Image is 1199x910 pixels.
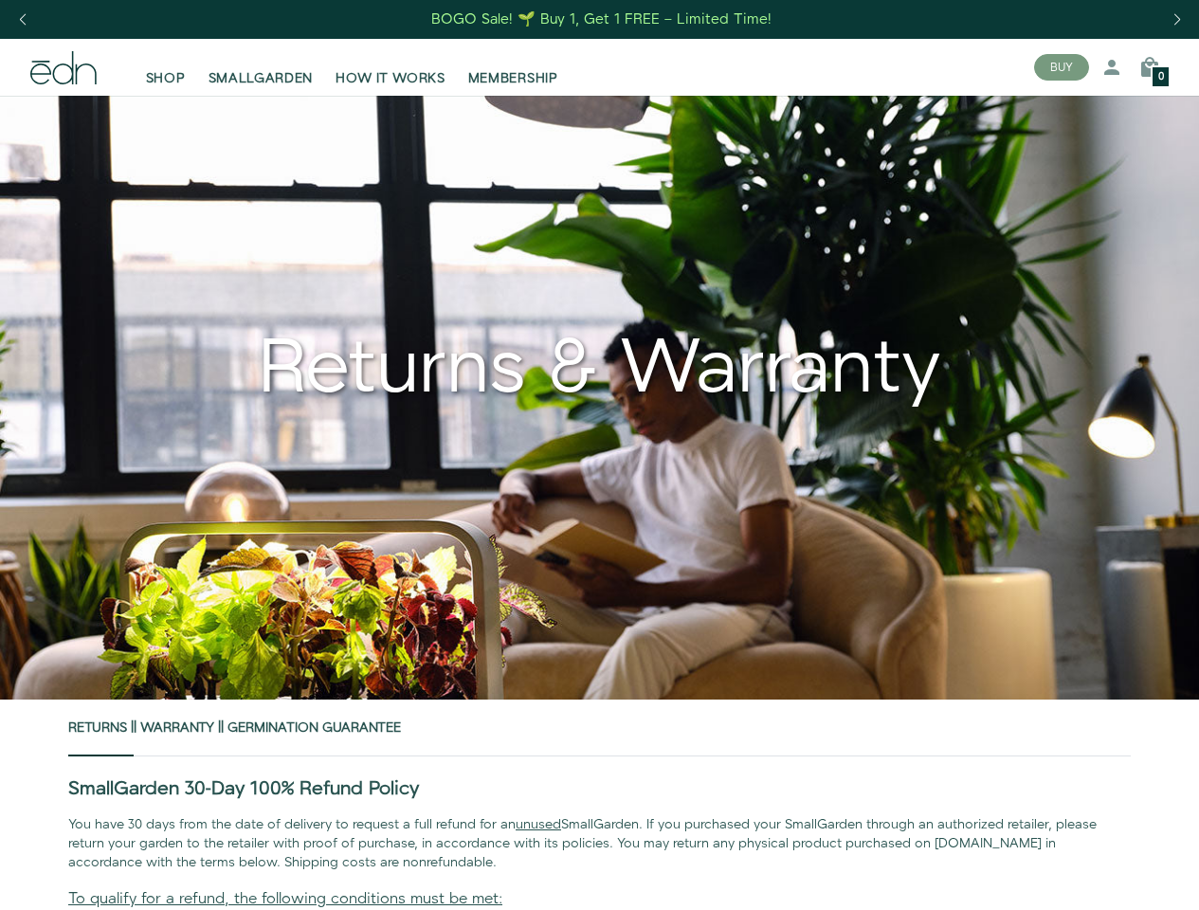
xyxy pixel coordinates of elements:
span: SHOP [146,69,186,88]
div: BOGO Sale! 🌱 Buy 1, Get 1 FREE – Limited Time! [431,9,772,29]
a: | Germination Guarantee [221,700,401,756]
a: | Warranty | [134,700,221,756]
u: unused [516,815,561,834]
a: Returns | [68,700,134,756]
span: You have 30 days from the date of delivery to request a full refund for an SmallGarden. If you pu... [68,815,1097,872]
span: SMALLGARDEN [209,69,314,88]
span: 0 [1158,72,1164,82]
a: SHOP [135,46,197,88]
span: HOW IT WORKS [336,69,445,88]
button: BUY [1034,54,1089,81]
a: SMALLGARDEN [197,46,325,88]
a: HOW IT WORKS [324,46,456,88]
a: BOGO Sale! 🌱 Buy 1, Get 1 FREE – Limited Time! [429,5,773,34]
strong: SmallGarden 30-Day 100% Refund Policy [68,775,419,802]
h1: Returns & Warranty [30,324,1169,415]
u: To qualify for a refund, the following conditions must be met: [68,888,502,910]
span: MEMBERSHIP [468,69,558,88]
a: MEMBERSHIP [457,46,570,88]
